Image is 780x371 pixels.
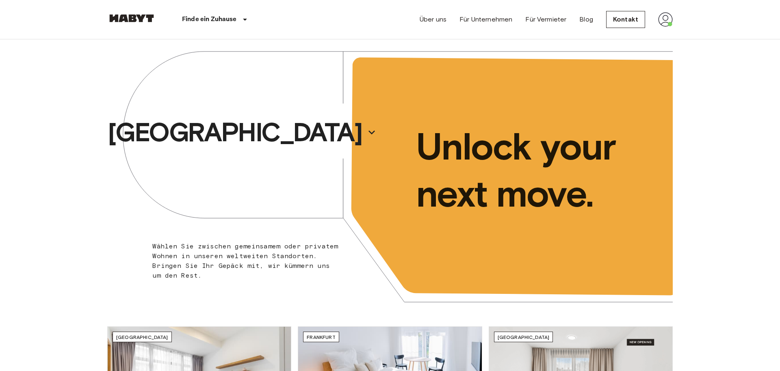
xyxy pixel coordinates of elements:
p: [GEOGRAPHIC_DATA] [108,116,362,149]
a: Über uns [420,15,446,24]
img: avatar [658,12,673,27]
a: Für Unternehmen [459,15,512,24]
span: [GEOGRAPHIC_DATA] [116,334,168,340]
img: Habyt [107,14,156,22]
p: Finde ein Zuhause [182,15,237,24]
p: Unlock your next move. [416,123,660,217]
p: Wählen Sie zwischen gemeinsamem oder privatem Wohnen in unseren weltweiten Standorten. Bringen Si... [152,242,339,280]
a: Blog [579,15,593,24]
a: Kontakt [606,11,645,28]
button: [GEOGRAPHIC_DATA] [104,114,380,151]
a: Für Vermieter [525,15,566,24]
span: [GEOGRAPHIC_DATA] [498,334,550,340]
span: Frankfurt [307,334,335,340]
